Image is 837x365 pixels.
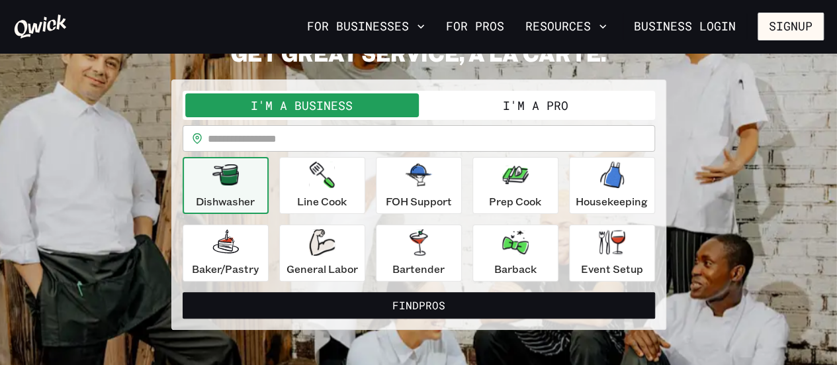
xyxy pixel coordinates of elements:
[419,93,652,117] button: I'm a Pro
[196,193,255,209] p: Dishwasher
[472,157,558,214] button: Prep Cook
[758,13,824,40] button: Signup
[623,13,747,40] a: Business Login
[576,193,648,209] p: Housekeeping
[472,225,558,282] button: Barback
[569,225,655,282] button: Event Setup
[441,15,509,38] a: For Pros
[192,261,259,277] p: Baker/Pastry
[183,292,655,319] button: FindPros
[386,193,452,209] p: FOH Support
[302,15,430,38] button: For Businesses
[376,157,462,214] button: FOH Support
[183,157,269,214] button: Dishwasher
[297,193,347,209] p: Line Cook
[286,261,358,277] p: General Labor
[489,193,541,209] p: Prep Cook
[279,157,365,214] button: Line Cook
[171,40,666,66] h2: GET GREAT SERVICE, A LA CARTE.
[392,261,445,277] p: Bartender
[494,261,537,277] p: Barback
[581,261,643,277] p: Event Setup
[183,225,269,282] button: Baker/Pastry
[185,93,419,117] button: I'm a Business
[376,225,462,282] button: Bartender
[569,157,655,214] button: Housekeeping
[279,225,365,282] button: General Labor
[520,15,612,38] button: Resources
